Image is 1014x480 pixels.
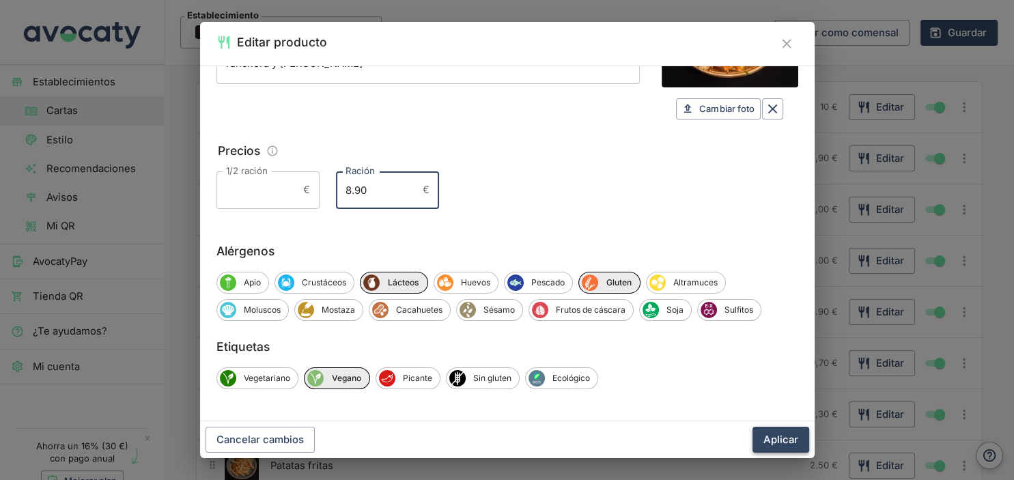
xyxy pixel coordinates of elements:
div: MostazaMostaza [294,299,363,321]
span: Sin gluten [449,370,466,386]
span: Mostaza [314,304,363,316]
span: Apio [220,274,236,291]
span: Frutos de cáscara [532,302,548,318]
span: Huevos [437,274,453,291]
span: Cacahuetes [372,302,389,318]
button: Aplicar [752,427,809,453]
span: Cambiar foto [699,101,754,117]
span: Vegano [324,372,369,384]
button: Cerrar [776,33,798,55]
span: Pescado [507,274,524,291]
span: Sulfitos [717,304,761,316]
button: Cambiar foto [676,98,761,119]
div: VegetarianoVegetariano [216,367,298,389]
span: Sin gluten [466,372,519,384]
span: Mostaza [298,302,314,318]
h2: Editar producto [237,33,327,52]
span: Sulfitos [701,302,717,318]
div: PicantePicante [376,367,440,389]
span: Lácteos [380,277,427,289]
span: Altramuces [666,277,725,289]
span: Soja [643,302,659,318]
span: Crustáceos [278,274,294,291]
span: Altramuces [649,274,666,291]
div: CrustáceosCrustáceos [274,272,354,294]
span: Gluten [598,277,640,289]
label: Etiquetas [216,337,798,356]
span: Ecológico [545,372,597,384]
div: SojaSoja [639,299,692,321]
div: Sin glutenSin gluten [446,367,520,389]
div: HuevosHuevos [434,272,498,294]
span: Picante [395,372,440,384]
legend: Precios [216,141,262,160]
div: MoluscosMoluscos [216,299,289,321]
label: Alérgenos [216,242,798,261]
span: Crustáceos [294,277,354,289]
span: Apio [236,277,268,289]
span: Vegano [307,370,324,386]
span: Sésamo [476,304,522,316]
span: Vegetariano [236,372,298,384]
span: Lácteos [363,274,380,291]
div: AltramucesAltramuces [646,272,726,294]
button: Borrar [762,98,783,119]
span: Gluten [582,274,598,291]
span: Sésamo [460,302,476,318]
span: Picante [379,370,395,386]
span: Pescado [524,277,572,289]
div: LácteosLácteos [360,272,428,294]
div: CacahuetesCacahuetes [369,299,451,321]
div: SulfitosSulfitos [697,299,761,321]
button: Información sobre edición de precios [263,141,283,161]
span: Moluscos [236,304,288,316]
div: EcológicoEcológico [525,367,598,389]
label: 1/2 ración [226,165,268,178]
div: SésamoSésamo [456,299,523,321]
span: Vegetariano [220,370,236,386]
span: Frutos de cáscara [548,304,633,316]
span: Cacahuetes [389,304,450,316]
label: Ración [346,165,375,178]
div: ApioApio [216,272,269,294]
span: Soja [659,304,691,316]
div: Frutos de cáscaraFrutos de cáscara [529,299,634,321]
span: Moluscos [220,302,236,318]
div: VeganoVegano [304,367,370,389]
div: GlutenGluten [578,272,640,294]
span: Huevos [453,277,498,289]
button: Cancelar cambios [206,427,315,453]
div: PescadoPescado [504,272,573,294]
span: Ecológico [529,370,545,386]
